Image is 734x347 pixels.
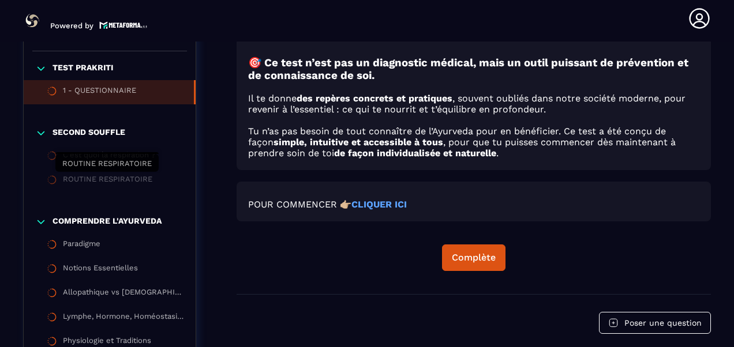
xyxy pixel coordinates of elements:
[63,263,138,276] div: Notions Essentielles
[248,126,699,159] p: Tu n’as pas besoin de tout connaître de l’Ayurveda pour en bénéficier. Ce test a été conçu de faç...
[23,12,42,30] img: logo-branding
[248,199,699,210] p: POUR COMMENCER 👉🏼
[599,312,711,334] button: Poser une question
[334,148,496,159] strong: de façon individualisée et naturelle
[63,288,184,300] div: Allopathique vs [DEMOGRAPHIC_DATA] ?
[248,56,688,82] strong: 🎯 Ce test n’est pas un diagnostic médical, mais un outil puissant de prévention et de connaissanc...
[452,252,496,263] div: Complète
[63,312,184,325] div: Lymphe, Hormone, Homéostasie, Doshas
[63,175,152,187] div: ROUTINE RESPIRATOIRE
[63,150,155,163] div: C'est quoi la respiration ?
[53,127,125,139] p: SECOND SOUFFLE
[442,244,505,271] button: Complète
[274,137,443,148] strong: simple, intuitive et accessible à tous
[53,216,162,228] p: COMPRENDRE L'AYURVEDA
[99,20,148,30] img: logo
[248,93,699,115] p: Il te donne , souvent oubliés dans notre société moderne, pour revenir à l’essentiel : ce qui te ...
[63,86,136,99] div: 1 - QUESTIONNAIRE
[62,159,152,168] span: ROUTINE RESPIRATOIRE
[63,239,100,252] div: Paradigme
[297,93,452,104] strong: des repères concrets et pratiques
[351,199,407,210] a: CLIQUER ICI
[53,63,113,74] p: TEST PRAKRITI
[50,21,93,30] p: Powered by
